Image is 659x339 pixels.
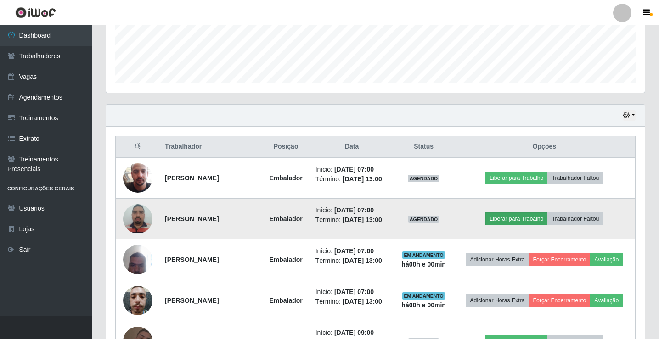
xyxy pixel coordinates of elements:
[165,256,219,263] strong: [PERSON_NAME]
[343,257,382,264] time: [DATE] 13:00
[315,174,389,184] li: Término:
[315,297,389,306] li: Término:
[165,174,219,182] strong: [PERSON_NAME]
[485,172,547,184] button: Liberar para Trabalho
[315,206,389,215] li: Início:
[394,136,453,158] th: Status
[334,329,374,336] time: [DATE] 09:00
[315,256,389,266] li: Término:
[123,281,152,320] img: 1742686144384.jpeg
[159,136,262,158] th: Trabalhador
[590,294,623,307] button: Avaliação
[310,136,394,158] th: Data
[343,216,382,223] time: [DATE] 13:00
[466,253,529,266] button: Adicionar Horas Extra
[402,251,445,259] span: EM ANDAMENTO
[454,136,636,158] th: Opções
[529,253,591,266] button: Forçar Encerramento
[315,328,389,338] li: Início:
[15,7,56,18] img: CoreUI Logo
[334,206,374,214] time: [DATE] 07:00
[529,294,591,307] button: Forçar Encerramento
[315,246,389,256] li: Início:
[269,174,302,182] strong: Embalador
[401,301,446,309] strong: há 00 h e 00 min
[123,152,152,204] img: 1745843945427.jpeg
[547,172,603,184] button: Trabalhador Faltou
[343,298,382,305] time: [DATE] 13:00
[590,253,623,266] button: Avaliação
[315,165,389,174] li: Início:
[343,175,382,183] time: [DATE] 13:00
[334,166,374,173] time: [DATE] 07:00
[408,216,440,223] span: AGENDADO
[401,261,446,268] strong: há 00 h e 00 min
[402,292,445,300] span: EM ANDAMENTO
[334,288,374,295] time: [DATE] 07:00
[466,294,529,307] button: Adicionar Horas Extra
[485,212,547,225] button: Liberar para Trabalho
[408,175,440,182] span: AGENDADO
[269,256,302,263] strong: Embalador
[165,297,219,304] strong: [PERSON_NAME]
[547,212,603,225] button: Trabalhador Faltou
[123,199,152,238] img: 1686264689334.jpeg
[269,215,302,222] strong: Embalador
[269,297,302,304] strong: Embalador
[334,247,374,255] time: [DATE] 07:00
[165,215,219,222] strong: [PERSON_NAME]
[315,215,389,225] li: Término:
[123,240,152,279] img: 1722619557508.jpeg
[262,136,310,158] th: Posição
[315,287,389,297] li: Início:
